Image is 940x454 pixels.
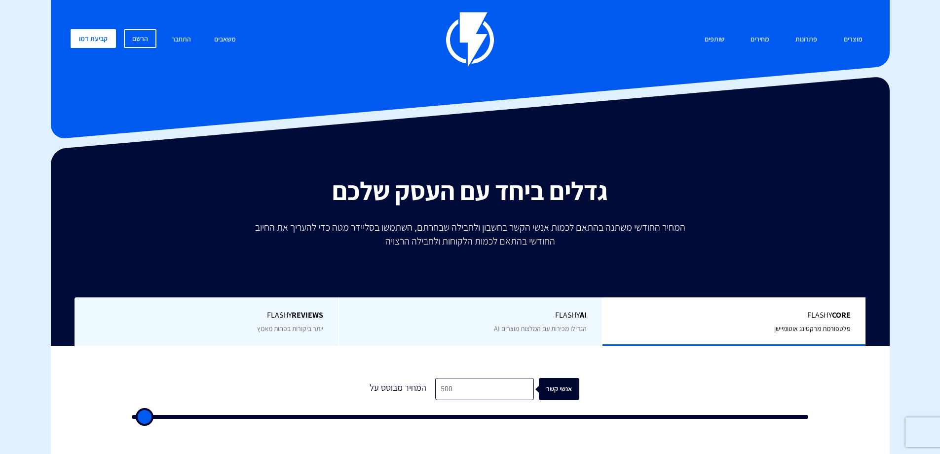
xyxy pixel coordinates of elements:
span: Flashy [617,310,851,321]
a: קביעת דמו [71,29,116,48]
a: מחירים [743,29,777,50]
a: שותפים [697,29,732,50]
b: REVIEWS [292,310,323,320]
b: Core [832,310,851,320]
span: יותר ביקורות בפחות מאמץ [257,324,323,333]
a: הרשם [124,29,156,48]
a: התחבר [164,29,198,50]
span: Flashy [354,310,587,321]
span: Flashy [89,310,323,321]
a: משאבים [207,29,243,50]
h2: גדלים ביחד עם העסק שלכם [58,177,882,205]
span: פלטפורמת מרקטינג אוטומיישן [774,324,851,333]
span: הגדילו מכירות עם המלצות מוצרים AI [494,324,587,333]
div: המחיר מבוסס על [361,378,435,400]
a: מוצרים [836,29,870,50]
p: המחיר החודשי משתנה בהתאם לכמות אנשי הקשר בחשבון ולחבילה שבחרתם, השתמשו בסליידר מטה כדי להעריך את ... [248,220,692,248]
a: פתרונות [788,29,825,50]
b: AI [580,310,587,320]
div: אנשי קשר [544,378,584,400]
